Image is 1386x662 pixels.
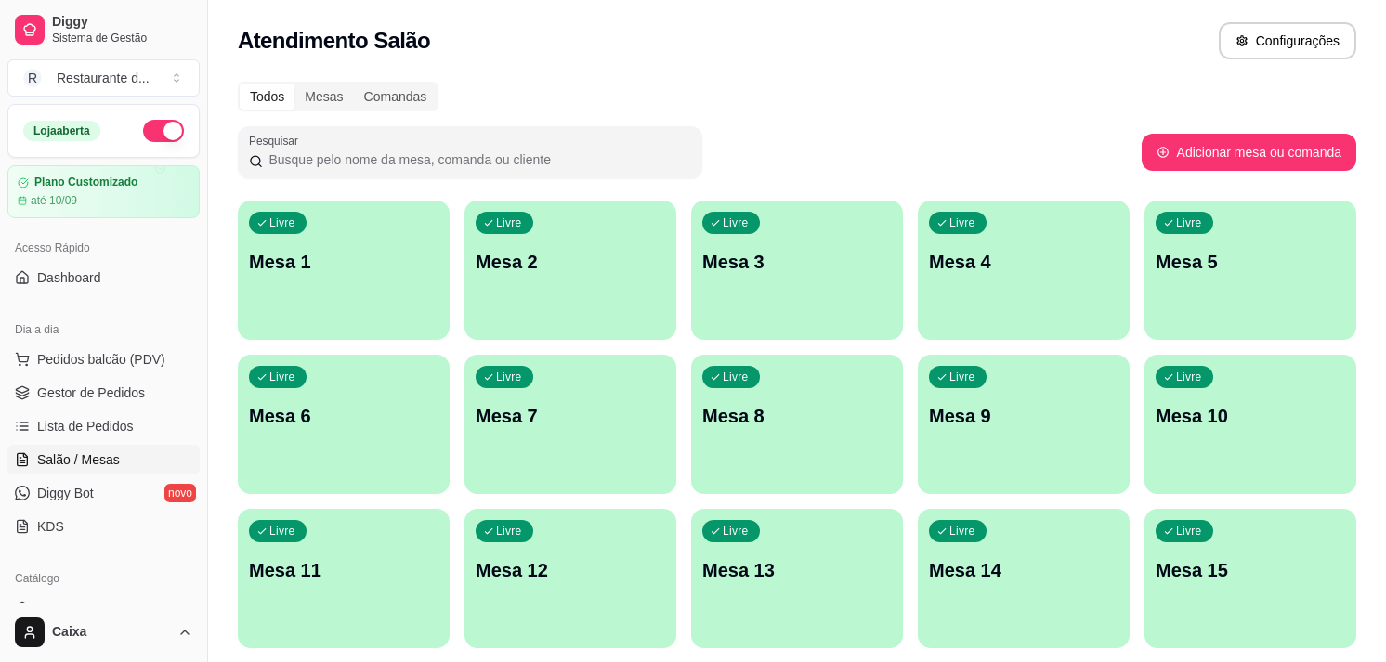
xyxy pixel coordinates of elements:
[249,249,438,275] p: Mesa 1
[1144,509,1356,648] button: LivreMesa 15
[918,355,1130,494] button: LivreMesa 9
[7,344,200,374] button: Pedidos balcão (PDV)
[7,233,200,263] div: Acesso Rápido
[249,133,305,149] label: Pesquisar
[7,315,200,344] div: Dia a dia
[929,403,1118,429] p: Mesa 9
[7,378,200,408] a: Gestor de Pedidos
[34,175,137,189] article: Plano Customizado
[52,624,170,641] span: Caixa
[354,84,438,110] div: Comandas
[1156,403,1345,429] p: Mesa 10
[37,350,165,369] span: Pedidos balcão (PDV)
[52,14,192,31] span: Diggy
[1219,22,1356,59] button: Configurações
[929,249,1118,275] p: Mesa 4
[949,524,975,539] p: Livre
[723,370,749,384] p: Livre
[7,593,200,623] a: Produtos
[1156,557,1345,583] p: Mesa 15
[1144,355,1356,494] button: LivreMesa 10
[7,165,200,218] a: Plano Customizadoaté 10/09
[238,509,450,648] button: LivreMesa 11
[143,120,184,142] button: Alterar Status
[476,403,665,429] p: Mesa 7
[7,445,200,474] a: Salão / Mesas
[294,84,353,110] div: Mesas
[496,215,522,230] p: Livre
[1176,215,1202,230] p: Livre
[249,403,438,429] p: Mesa 6
[691,355,903,494] button: LivreMesa 8
[476,249,665,275] p: Mesa 2
[269,524,295,539] p: Livre
[476,557,665,583] p: Mesa 12
[37,268,101,287] span: Dashboard
[37,450,120,469] span: Salão / Mesas
[496,524,522,539] p: Livre
[691,509,903,648] button: LivreMesa 13
[7,7,200,52] a: DiggySistema de Gestão
[949,370,975,384] p: Livre
[7,263,200,292] a: Dashboard
[37,517,64,536] span: KDS
[238,26,430,56] h2: Atendimento Salão
[918,201,1130,340] button: LivreMesa 4
[7,411,200,441] a: Lista de Pedidos
[1144,201,1356,340] button: LivreMesa 5
[7,512,200,541] a: KDS
[7,610,200,655] button: Caixa
[702,403,892,429] p: Mesa 8
[269,370,295,384] p: Livre
[464,355,676,494] button: LivreMesa 7
[240,84,294,110] div: Todos
[23,69,42,87] span: R
[1176,524,1202,539] p: Livre
[238,355,450,494] button: LivreMesa 6
[691,201,903,340] button: LivreMesa 3
[37,417,134,435] span: Lista de Pedidos
[496,370,522,384] p: Livre
[723,215,749,230] p: Livre
[238,201,450,340] button: LivreMesa 1
[37,599,89,617] span: Produtos
[464,201,676,340] button: LivreMesa 2
[918,509,1130,648] button: LivreMesa 14
[7,478,200,508] a: Diggy Botnovo
[7,564,200,593] div: Catálogo
[929,557,1118,583] p: Mesa 14
[31,193,77,208] article: até 10/09
[57,69,150,87] div: Restaurante d ...
[37,484,94,502] span: Diggy Bot
[23,121,100,141] div: Loja aberta
[37,383,145,402] span: Gestor de Pedidos
[263,150,691,169] input: Pesquisar
[249,557,438,583] p: Mesa 11
[1156,249,1345,275] p: Mesa 5
[1142,134,1356,171] button: Adicionar mesa ou comanda
[723,524,749,539] p: Livre
[702,557,892,583] p: Mesa 13
[464,509,676,648] button: LivreMesa 12
[949,215,975,230] p: Livre
[702,249,892,275] p: Mesa 3
[52,31,192,45] span: Sistema de Gestão
[269,215,295,230] p: Livre
[1176,370,1202,384] p: Livre
[7,59,200,97] button: Select a team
